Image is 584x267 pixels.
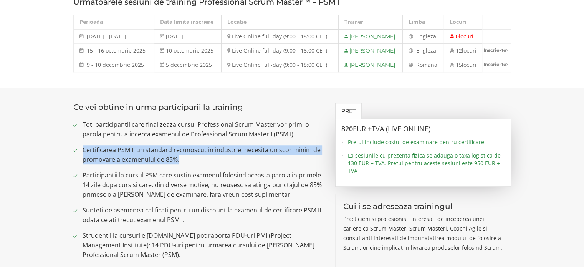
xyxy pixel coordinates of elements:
[83,120,324,139] span: Toti participantii care finalizeaza cursul Professional Scrum Master vor primi o parola pentru a ...
[353,124,430,133] span: EUR +TVA (Live Online)
[83,206,324,225] span: Sunteti de asemenea calificati pentru un discount la examenul de certificare PSM II odata ce ati ...
[154,15,221,29] th: Data limita inscriere
[338,58,402,72] td: [PERSON_NAME]
[87,47,146,54] span: 15 - 16 octombrie 2025
[458,33,473,40] span: locuri
[403,15,443,29] th: Limba
[343,202,503,211] h3: Cui i se adreseaza trainingul
[423,33,436,40] span: gleza
[87,61,144,68] span: 9 - 10 decembrie 2025
[341,125,505,133] h3: 820
[73,15,154,29] th: Perioada
[154,29,221,44] td: [DATE]
[338,43,402,58] td: [PERSON_NAME]
[221,43,338,58] td: Live Online full-day (9:00 - 18:00 CET)
[338,15,402,29] th: Trainer
[348,152,505,175] span: La sesiunile cu prezenta fizica se adauga o taxa logistica de 130 EUR + TVA. Pretul pentru aceste...
[423,61,437,68] span: mana
[348,138,505,146] span: Pretul include costul de examinare pentru certificare
[154,58,221,72] td: 5 decembrie 2025
[482,44,510,56] a: Inscrie-te
[462,61,476,68] span: locuri
[221,29,338,44] td: Live Online full-day (9:00 - 18:00 CET)
[416,61,423,68] span: Ro
[462,47,476,54] span: locuri
[343,214,503,252] p: Practicieni si profesionisti interesati de inceperea unei cariere ca Scrum Master, Scrum Masteri,...
[443,29,482,44] td: 0
[443,58,482,72] td: 15
[416,47,423,54] span: En
[482,58,510,71] a: Inscrie-te
[416,33,423,40] span: En
[221,15,338,29] th: Locatie
[338,29,402,44] td: [PERSON_NAME]
[423,47,436,54] span: gleza
[335,103,362,119] a: Pret
[83,145,324,164] span: Certificarea PSM I, un standard recunoscut in industrie, necesita un scor minim de promovare a ex...
[87,33,126,40] span: [DATE] - [DATE]
[73,103,324,111] h3: Ce vei obtine in urma participarii la training
[83,231,324,260] span: Strudentii la cursurile [DOMAIN_NAME] pot raporta PDU-uri PMI (Project Management Institute): 14 ...
[221,58,338,72] td: Live Online full-day (9:00 - 18:00 CET)
[443,43,482,58] td: 12
[154,43,221,58] td: 10 octombrie 2025
[443,15,482,29] th: Locuri
[83,171,324,199] span: Participantii la cursul PSM care sustin examenul folosind aceasta parola in primele 14 zile dupa ...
